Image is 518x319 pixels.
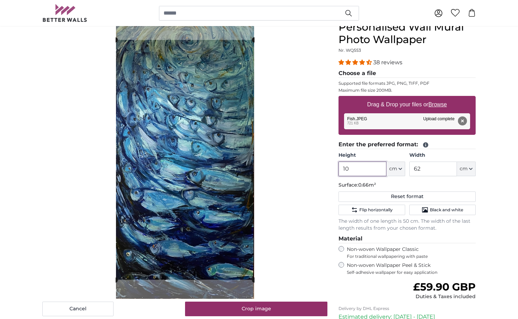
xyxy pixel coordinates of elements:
button: cm [457,162,476,176]
label: Non-woven Wallpaper Classic [347,246,476,259]
span: £59.90 GBP [413,280,476,293]
label: Height [339,152,405,159]
p: Supported file formats JPG, PNG, TIFF, PDF [339,81,476,86]
button: Flip horizontally [339,205,405,215]
p: The width of one length is 50 cm. The width of the last length results from your chosen format. [339,218,476,232]
span: For traditional wallpapering with paste [347,254,476,259]
span: Self-adhesive wallpaper for easy application [347,270,476,275]
span: 4.34 stars [339,59,373,66]
u: Browse [428,101,447,107]
span: Black and white [430,207,463,213]
span: cm [389,165,397,172]
button: Crop image [185,302,328,316]
span: Flip horizontally [359,207,393,213]
p: Surface: [339,182,476,189]
h1: Personalised Wall Mural Photo Wallpaper [339,21,476,46]
button: Cancel [42,302,114,316]
label: Drag & Drop your files or [365,98,450,112]
label: Width [409,152,476,159]
button: Black and white [409,205,476,215]
legend: Enter the preferred format: [339,140,476,149]
button: Reset format [339,191,476,202]
span: cm [460,165,468,172]
p: Delivery by DHL Express [339,306,476,311]
img: Betterwalls [42,4,87,22]
legend: Choose a file [339,69,476,78]
span: Nr. WQ553 [339,48,361,53]
button: cm [386,162,405,176]
label: Non-woven Wallpaper Peel & Stick [347,262,476,275]
p: Maximum file size 200MB. [339,88,476,93]
legend: Material [339,235,476,243]
span: 38 reviews [373,59,402,66]
div: Duties & Taxes included [413,293,476,300]
span: 0.66m² [358,182,376,188]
